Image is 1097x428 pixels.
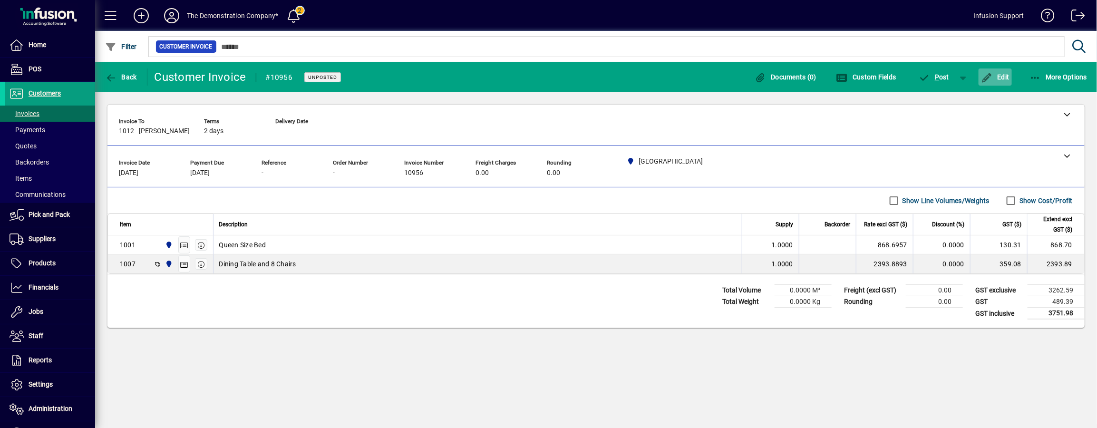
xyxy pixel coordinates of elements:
[1033,214,1072,235] span: Extend excl GST ($)
[155,69,246,85] div: Customer Invoice
[103,38,139,55] button: Filter
[547,169,560,177] span: 0.00
[776,219,793,230] span: Supply
[204,127,223,135] span: 2 days
[5,203,95,227] a: Pick and Pack
[308,74,337,80] span: Unposted
[160,42,213,51] span: Customer Invoice
[981,73,1010,81] span: Edit
[971,308,1028,320] td: GST inclusive
[970,235,1027,254] td: 130.31
[825,219,850,230] span: Backorder
[333,169,335,177] span: -
[5,349,95,372] a: Reports
[5,227,95,251] a: Suppliers
[1027,235,1084,254] td: 868.70
[5,186,95,203] a: Communications
[1002,219,1021,230] span: GST ($)
[163,259,174,269] span: Auckland
[5,58,95,81] a: POS
[1028,285,1085,296] td: 3262.59
[10,142,37,150] span: Quotes
[834,68,899,86] button: Custom Fields
[1018,196,1073,205] label: Show Cost/Profit
[1027,254,1084,273] td: 2393.89
[979,68,1012,86] button: Edit
[95,68,147,86] app-page-header-button: Back
[5,33,95,57] a: Home
[1064,2,1085,33] a: Logout
[190,169,210,177] span: [DATE]
[29,283,58,291] span: Financials
[5,122,95,138] a: Payments
[906,296,963,308] td: 0.00
[219,219,248,230] span: Description
[913,235,970,254] td: 0.0000
[772,240,794,250] span: 1.0000
[5,252,95,275] a: Products
[5,138,95,154] a: Quotes
[219,240,266,250] span: Queen Size Bed
[1028,296,1085,308] td: 489.39
[119,169,138,177] span: [DATE]
[971,285,1028,296] td: GST exclusive
[275,127,277,135] span: -
[10,175,32,182] span: Items
[29,211,70,218] span: Pick and Pack
[10,126,45,134] span: Payments
[10,110,39,117] span: Invoices
[935,73,939,81] span: P
[775,285,832,296] td: 0.0000 M³
[906,285,963,296] td: 0.00
[1027,68,1090,86] button: More Options
[105,73,137,81] span: Back
[29,41,46,49] span: Home
[839,285,906,296] td: Freight (excl GST)
[839,296,906,308] td: Rounding
[10,191,66,198] span: Communications
[914,68,954,86] button: Post
[126,7,156,24] button: Add
[5,373,95,397] a: Settings
[864,219,907,230] span: Rate excl GST ($)
[862,240,907,250] div: 868.6957
[901,196,990,205] label: Show Line Volumes/Weights
[5,300,95,324] a: Jobs
[163,240,174,250] span: Auckland
[262,169,263,177] span: -
[266,70,293,85] div: #10956
[29,235,56,243] span: Suppliers
[404,169,423,177] span: 10956
[5,324,95,348] a: Staff
[836,73,896,81] span: Custom Fields
[219,259,296,269] span: Dining Table and 8 Chairs
[29,356,52,364] span: Reports
[5,154,95,170] a: Backorders
[970,254,1027,273] td: 359.08
[29,259,56,267] span: Products
[973,8,1024,23] div: Infusion Support
[120,219,131,230] span: Item
[5,276,95,300] a: Financials
[29,380,53,388] span: Settings
[862,259,907,269] div: 2393.8893
[29,65,41,73] span: POS
[913,254,970,273] td: 0.0000
[1034,2,1055,33] a: Knowledge Base
[29,308,43,315] span: Jobs
[5,106,95,122] a: Invoices
[120,259,136,269] div: 1007
[103,68,139,86] button: Back
[120,240,136,250] div: 1001
[971,296,1028,308] td: GST
[29,89,61,97] span: Customers
[5,397,95,421] a: Administration
[919,73,950,81] span: ost
[1029,73,1087,81] span: More Options
[476,169,489,177] span: 0.00
[119,127,190,135] span: 1012 - [PERSON_NAME]
[775,296,832,308] td: 0.0000 Kg
[187,8,279,23] div: The Demonstration Company*
[1028,308,1085,320] td: 3751.98
[718,285,775,296] td: Total Volume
